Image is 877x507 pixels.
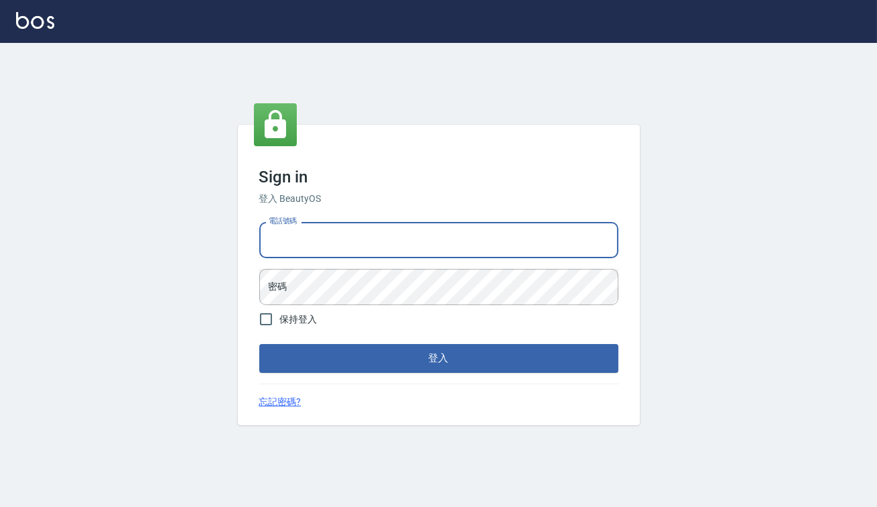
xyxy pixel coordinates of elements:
[259,395,301,409] a: 忘記密碼?
[280,313,318,327] span: 保持登入
[16,12,54,29] img: Logo
[259,344,618,372] button: 登入
[259,192,618,206] h6: 登入 BeautyOS
[259,168,618,186] h3: Sign in
[269,216,297,226] label: 電話號碼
